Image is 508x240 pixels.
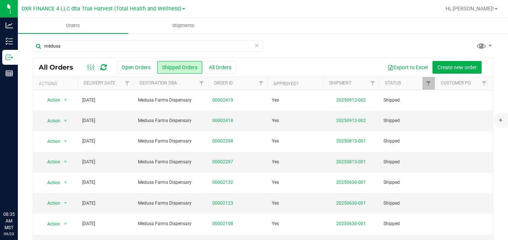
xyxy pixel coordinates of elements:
a: Order ID [214,80,233,86]
p: 08:35 AM MST [3,211,15,231]
span: Medusa Farms Dispensary [138,220,203,227]
span: Medusa Farms Dispensary [138,117,203,124]
a: 20250912-002 [336,97,366,103]
span: Yes [272,97,279,104]
span: [DATE] [82,97,95,104]
a: 20250630-001 [336,180,366,185]
span: select [61,157,70,167]
button: All Orders [204,61,236,74]
span: Action [41,95,61,105]
span: Yes [272,159,279,166]
p: 09/23 [3,231,15,237]
a: Filter [367,77,379,90]
a: Filter [121,77,134,90]
span: Yes [272,117,279,124]
button: Open Orders [117,61,155,74]
span: Medusa Farms Dispensary [138,200,203,207]
inline-svg: Reports [6,70,13,77]
a: Status [385,80,401,86]
span: select [61,219,70,229]
button: Create new order [433,61,482,74]
a: Filter [255,77,267,90]
span: select [61,177,70,188]
a: Delivery Date [84,80,115,86]
span: [DATE] [82,159,95,166]
span: Hi, [PERSON_NAME]! [446,6,494,12]
span: Medusa Farms Dispensary [138,159,203,166]
span: DXR FINANCE 4 LLC dba True Harvest (Total Health and Wellness) [22,6,181,12]
span: [DATE] [82,138,95,145]
span: Shipped [383,138,430,145]
span: Shipped [383,117,430,124]
inline-svg: Inventory [6,38,13,45]
button: Export to Excel [383,61,433,74]
a: 20250815-001 [336,159,366,164]
span: Action [41,219,61,229]
button: Shipped Orders [157,61,202,74]
a: Destination DBA [139,80,177,86]
span: Shipped [383,200,430,207]
span: Action [41,157,61,167]
span: [DATE] [82,117,95,124]
a: 00002298 [212,138,233,145]
a: 00002132 [212,179,233,186]
span: select [61,116,70,126]
span: Shipments [162,22,205,29]
span: Medusa Farms Dispensary [138,138,203,145]
a: 00002418 [212,117,233,124]
inline-svg: Outbound [6,54,13,61]
iframe: Resource center [7,180,30,203]
div: Actions [39,81,75,86]
span: Shipped [383,179,430,186]
span: select [61,136,70,147]
span: Action [41,116,61,126]
span: Yes [272,220,279,227]
span: Shipped [383,220,430,227]
a: Approved? [273,81,299,86]
a: 00002108 [212,220,233,227]
span: [DATE] [82,179,95,186]
span: All Orders [39,63,81,71]
a: 20250630-001 [336,201,366,206]
span: Yes [272,179,279,186]
span: Clear [254,41,259,50]
span: Shipped [383,159,430,166]
span: Action [41,136,61,147]
input: Search Order ID, Destination, Customer PO... [33,41,263,52]
span: Yes [272,200,279,207]
span: [DATE] [82,200,95,207]
span: select [61,95,70,105]
a: 00002123 [212,200,233,207]
span: select [61,198,70,208]
span: Action [41,198,61,208]
inline-svg: Analytics [6,22,13,29]
a: Filter [422,77,435,90]
a: Filter [196,77,208,90]
iframe: Resource center unread badge [22,179,31,188]
span: Medusa Farms Dispensary [138,179,203,186]
a: 20250630-001 [336,221,366,226]
a: Shipments [128,18,239,33]
span: Action [41,177,61,188]
a: Orders [18,18,128,33]
span: Yes [272,138,279,145]
span: Orders [56,22,90,29]
span: Create new order [437,64,477,70]
a: 20250815-001 [336,138,366,144]
span: [DATE] [82,220,95,227]
a: Filter [478,77,491,90]
span: Medusa Farms Dispensary [138,97,203,104]
a: 00002419 [212,97,233,104]
a: 20250912-002 [336,118,366,123]
a: Shipment [329,80,351,86]
a: 00002297 [212,159,233,166]
a: Customer PO [441,80,471,86]
span: Shipped [383,97,430,104]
